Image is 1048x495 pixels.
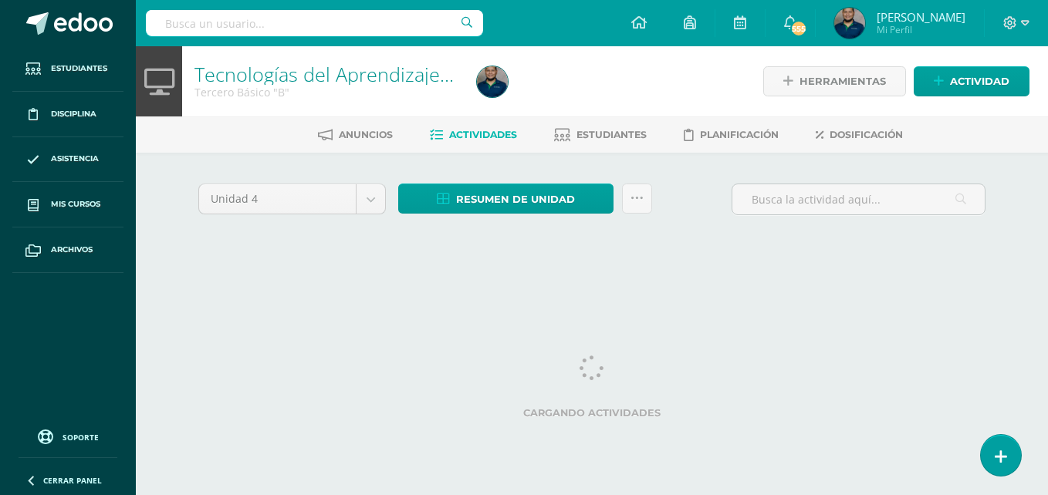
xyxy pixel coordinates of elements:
span: Mis cursos [51,198,100,210]
a: Asistencia [12,137,123,183]
a: Actividad [914,66,1029,96]
img: d8373e4dfd60305494891825aa241832.png [834,8,865,39]
a: Resumen de unidad [398,184,614,214]
a: Archivos [12,227,123,273]
label: Cargando actividades [198,407,985,419]
a: Mis cursos [12,182,123,227]
span: Disciplina [51,108,96,120]
span: Dosificación [830,129,903,140]
a: Planificación [684,123,779,147]
a: Dosificación [816,123,903,147]
span: Herramientas [800,67,886,96]
a: Soporte [19,426,117,446]
span: Actividad [950,67,1009,96]
span: Estudiantes [51,62,107,75]
span: 555 [790,20,807,37]
a: Estudiantes [554,123,647,147]
span: Resumen de unidad [456,185,575,214]
span: Anuncios [339,129,393,140]
a: Estudiantes [12,46,123,92]
span: Planificación [700,129,779,140]
h1: Tecnologías del Aprendizaje y la Comunicación [194,63,458,85]
a: Unidad 4 [199,184,385,214]
span: Archivos [51,244,93,256]
span: Unidad 4 [211,184,344,214]
span: Actividades [449,129,517,140]
a: Anuncios [318,123,393,147]
span: Cerrar panel [43,475,102,486]
img: d8373e4dfd60305494891825aa241832.png [477,66,508,97]
span: Mi Perfil [877,23,965,36]
a: Disciplina [12,92,123,137]
span: Asistencia [51,153,99,165]
a: Tecnologías del Aprendizaje y la Comunicación [194,61,605,87]
span: Soporte [63,432,99,443]
input: Busca un usuario... [146,10,483,36]
a: Herramientas [763,66,906,96]
input: Busca la actividad aquí... [732,184,985,214]
span: Estudiantes [576,129,647,140]
div: Tercero Básico 'B' [194,85,458,99]
span: [PERSON_NAME] [877,9,965,25]
a: Actividades [430,123,517,147]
